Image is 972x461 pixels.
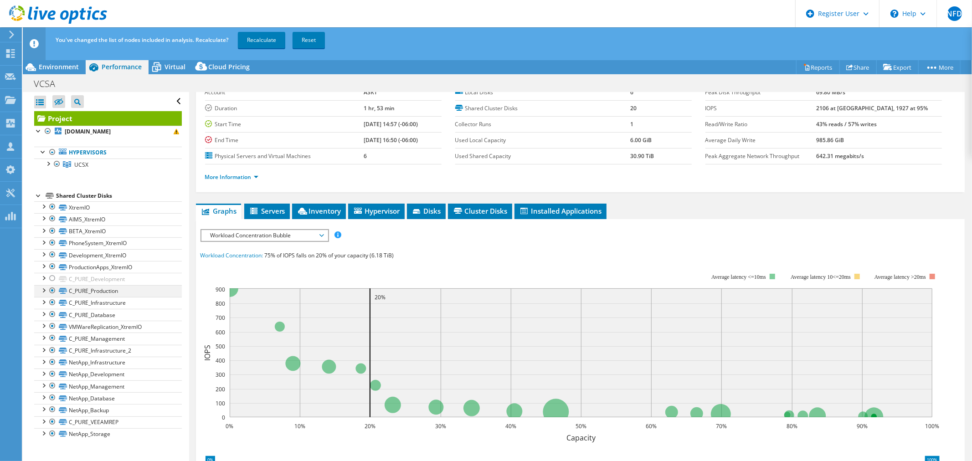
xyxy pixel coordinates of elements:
text: 90% [857,422,868,430]
tspan: Average latency <=10ms [711,274,766,280]
label: Start Time [205,120,364,129]
label: Physical Servers and Virtual Machines [205,152,364,161]
span: You've changed the list of nodes included in analysis. Recalculate? [56,36,228,44]
text: 800 [216,300,225,307]
a: XtremIO [34,201,182,213]
b: 2106 at [GEOGRAPHIC_DATA], 1927 at 95% [817,104,928,112]
text: 80% [787,422,797,430]
text: 0% [226,422,233,430]
label: Read/Write Ratio [705,120,817,129]
text: 20% [375,293,386,301]
label: Peak Aggregate Network Throughput [705,152,817,161]
label: Shared Cluster Disks [455,104,630,113]
svg: \n [890,10,899,18]
b: ASRT [364,88,377,96]
a: More [918,60,961,74]
text: 0 [222,414,225,421]
h1: VCSA [30,79,69,89]
span: Disks [411,206,441,215]
label: Used Local Capacity [455,136,630,145]
span: Installed Applications [519,206,602,215]
span: NFD [947,6,962,21]
a: AIMS_XtremIO [34,213,182,225]
a: Export [876,60,919,74]
label: Collector Runs [455,120,630,129]
span: 75% of IOPS falls on 20% of your capacity (6.18 TiB) [265,251,394,259]
a: Development_XtremIO [34,249,182,261]
a: BETA_XtremIO [34,225,182,237]
a: C_PURE_Infrastructure [34,297,182,309]
b: [DATE] 16:50 (-06:00) [364,136,418,144]
text: 50% [576,422,586,430]
text: 900 [216,286,225,293]
a: Project [34,111,182,126]
text: 70% [716,422,727,430]
a: C_PURE_VEEAMREP [34,416,182,428]
a: NetApp_Backup [34,404,182,416]
a: [DOMAIN_NAME] [34,126,182,138]
a: VMWareReplication_XtremIO [34,321,182,333]
a: NetApp_Database [34,392,182,404]
b: 43% reads / 57% writes [817,120,877,128]
span: Inventory [297,206,341,215]
a: Reset [293,32,325,48]
a: ProductionApps_XtremIO [34,261,182,273]
text: 40% [505,422,516,430]
label: Account [205,88,364,97]
span: Graphs [201,206,237,215]
span: Cloud Pricing [208,62,250,71]
a: C_PURE_Infrastructure_2 [34,345,182,357]
a: Share [839,60,877,74]
label: Peak Disk Throughput [705,88,817,97]
text: 20% [365,422,375,430]
span: Hypervisor [353,206,400,215]
a: NetApp_Management [34,380,182,392]
b: 30.90 TiB [630,152,654,160]
text: 500 [216,343,225,350]
span: Performance [102,62,142,71]
text: 100% [925,422,939,430]
a: Recalculate [238,32,285,48]
span: Cluster Disks [453,206,508,215]
a: Reports [796,60,840,74]
text: Capacity [566,433,596,443]
b: 6.00 GiB [630,136,652,144]
label: Local Disks [455,88,630,97]
span: Servers [249,206,285,215]
b: 1 hr, 53 min [364,104,395,112]
b: 6 [630,88,633,96]
span: UCSX [74,161,88,169]
text: 300 [216,371,225,379]
a: C_PURE_Database [34,309,182,321]
text: Average latency >20ms [874,274,926,280]
a: PhoneSystem_XtremIO [34,237,182,249]
a: C_PURE_Production [34,285,182,297]
text: 600 [216,328,225,336]
text: 400 [216,357,225,364]
b: 69.80 MB/s [817,88,846,96]
label: IOPS [705,104,817,113]
b: 6 [364,152,367,160]
label: End Time [205,136,364,145]
text: IOPS [202,345,212,361]
text: 60% [646,422,657,430]
a: C_PURE_Management [34,333,182,344]
b: [DOMAIN_NAME] [65,128,111,135]
b: 642.31 megabits/s [817,152,864,160]
a: C_PURE_Development [34,273,182,285]
a: UCSX [34,159,182,170]
span: Virtual [165,62,185,71]
a: NetApp_Development [34,369,182,380]
span: Environment [39,62,79,71]
text: 200 [216,385,225,393]
a: More Information [205,173,258,181]
text: 700 [216,314,225,322]
b: 985.86 GiB [817,136,844,144]
text: 100 [216,400,225,407]
a: Hypervisors [34,147,182,159]
a: NetApp_Infrastructure [34,357,182,369]
span: Workload Concentration Bubble [206,230,323,241]
label: Used Shared Capacity [455,152,630,161]
label: Duration [205,104,364,113]
b: 20 [630,104,637,112]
